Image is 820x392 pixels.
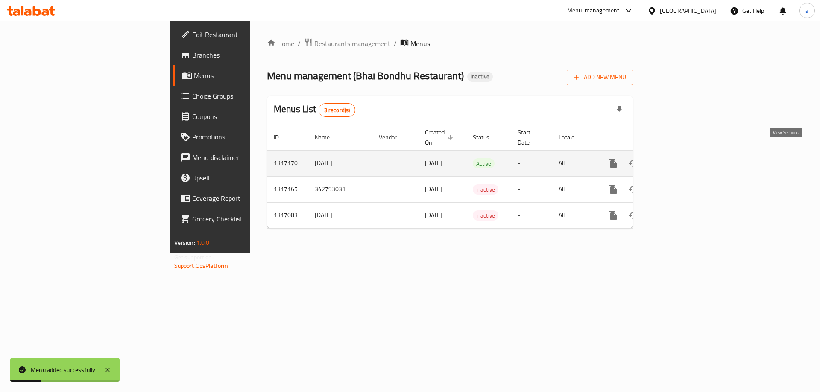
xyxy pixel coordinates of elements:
[314,38,390,49] span: Restaurants management
[473,132,501,142] span: Status
[552,202,596,228] td: All
[805,6,808,15] span: a
[425,127,456,148] span: Created On
[473,185,498,195] span: Inactive
[660,6,716,15] div: [GEOGRAPHIC_DATA]
[192,152,300,163] span: Menu disclaimer
[425,183,442,195] span: [DATE]
[623,205,644,226] button: Change Status
[308,150,372,176] td: [DATE]
[574,72,626,83] span: Add New Menu
[467,73,493,80] span: Inactive
[304,38,390,49] a: Restaurants management
[192,50,300,60] span: Branches
[473,184,498,195] div: Inactive
[274,132,290,142] span: ID
[173,147,307,168] a: Menu disclaimer
[315,132,341,142] span: Name
[552,150,596,176] td: All
[559,132,586,142] span: Locale
[192,111,300,122] span: Coupons
[567,6,620,16] div: Menu-management
[31,365,96,375] div: Menu added successfully
[511,150,552,176] td: -
[196,237,210,248] span: 1.0.0
[308,202,372,228] td: [DATE]
[425,209,442,221] span: [DATE]
[173,127,307,147] a: Promotions
[173,188,307,209] a: Coverage Report
[552,176,596,202] td: All
[567,70,633,85] button: Add New Menu
[192,91,300,101] span: Choice Groups
[410,38,430,49] span: Menus
[173,168,307,188] a: Upsell
[267,125,691,229] table: enhanced table
[267,38,633,49] nav: breadcrumb
[308,176,372,202] td: 342793031
[173,209,307,229] a: Grocery Checklist
[174,252,214,263] span: Get support on:
[623,179,644,200] button: Change Status
[603,179,623,200] button: more
[511,176,552,202] td: -
[173,106,307,127] a: Coupons
[473,159,495,168] span: Active
[319,103,356,117] div: Total records count
[319,106,355,114] span: 3 record(s)
[467,72,493,82] div: Inactive
[274,103,355,117] h2: Menus List
[511,202,552,228] td: -
[173,86,307,106] a: Choice Groups
[473,211,498,221] span: Inactive
[425,157,442,168] span: [DATE]
[192,173,300,183] span: Upsell
[609,100,630,120] div: Export file
[173,65,307,86] a: Menus
[603,153,623,174] button: more
[473,210,498,221] div: Inactive
[192,193,300,203] span: Coverage Report
[596,125,691,151] th: Actions
[267,66,464,85] span: Menu management ( Bhai Bondhu Restaurant )
[473,158,495,168] div: Active
[174,237,195,248] span: Version:
[518,127,542,148] span: Start Date
[379,132,408,142] span: Vendor
[603,205,623,226] button: more
[192,214,300,224] span: Grocery Checklist
[194,70,300,81] span: Menus
[173,24,307,45] a: Edit Restaurant
[173,45,307,65] a: Branches
[192,29,300,40] span: Edit Restaurant
[192,132,300,142] span: Promotions
[174,260,228,271] a: Support.OpsPlatform
[394,38,397,49] li: /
